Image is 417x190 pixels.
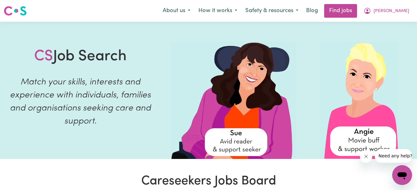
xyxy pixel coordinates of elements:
[360,150,372,163] iframe: Close message
[4,4,27,18] a: Careseekers logo
[34,48,127,66] h1: Job Search
[4,4,38,9] span: Need any help?
[302,4,322,18] a: Blog
[392,165,412,185] iframe: Button to launch messaging window
[34,49,53,64] span: CS
[7,76,153,128] p: Match your skills, interests and experience with individuals, families and organisations seeking ...
[375,149,412,163] iframe: Message from company
[324,4,357,18] a: Find jobs
[360,4,413,17] button: My Account
[4,5,27,16] img: Careseekers logo
[194,4,241,17] button: How it works
[159,4,194,17] button: About us
[374,8,409,15] span: [PERSON_NAME]
[241,4,302,17] button: Safety & resources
